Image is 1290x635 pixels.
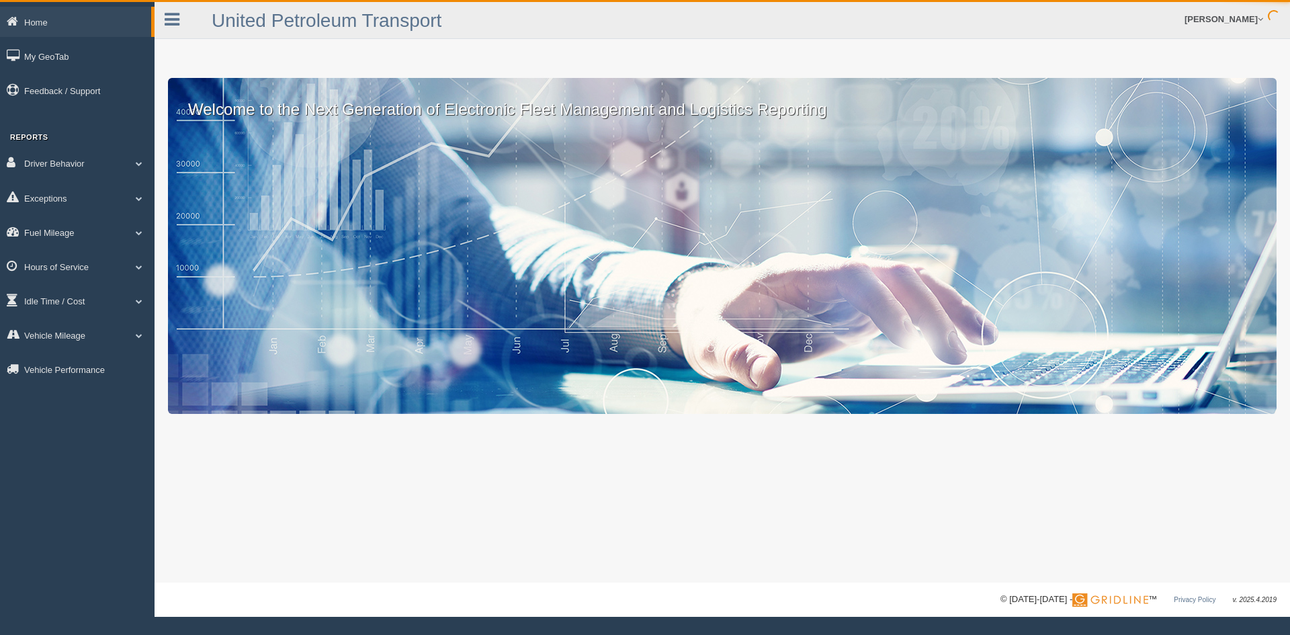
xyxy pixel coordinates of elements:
a: United Petroleum Transport [212,10,441,31]
a: Privacy Policy [1174,596,1215,603]
img: Gridline [1072,593,1148,607]
p: Welcome to the Next Generation of Electronic Fleet Management and Logistics Reporting [168,78,1277,121]
span: v. 2025.4.2019 [1233,596,1277,603]
div: © [DATE]-[DATE] - ™ [1000,593,1277,607]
